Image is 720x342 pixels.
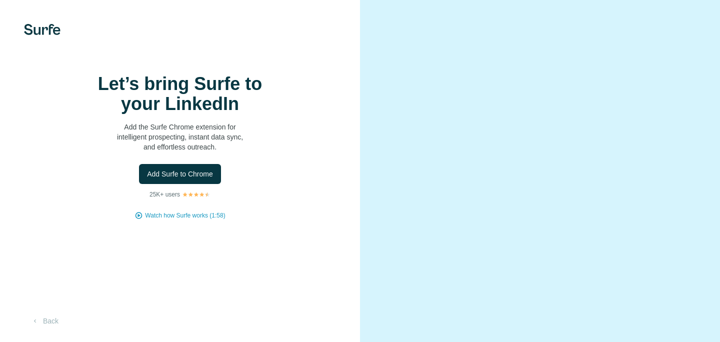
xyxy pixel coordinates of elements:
img: Surfe's logo [24,24,60,35]
p: Add the Surfe Chrome extension for intelligent prospecting, instant data sync, and effortless out... [80,122,280,152]
h1: Let’s bring Surfe to your LinkedIn [80,74,280,114]
p: 25K+ users [149,190,180,199]
button: Watch how Surfe works (1:58) [145,211,225,220]
button: Add Surfe to Chrome [139,164,221,184]
img: Rating Stars [182,191,210,197]
button: Back [24,312,65,330]
span: Add Surfe to Chrome [147,169,213,179]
